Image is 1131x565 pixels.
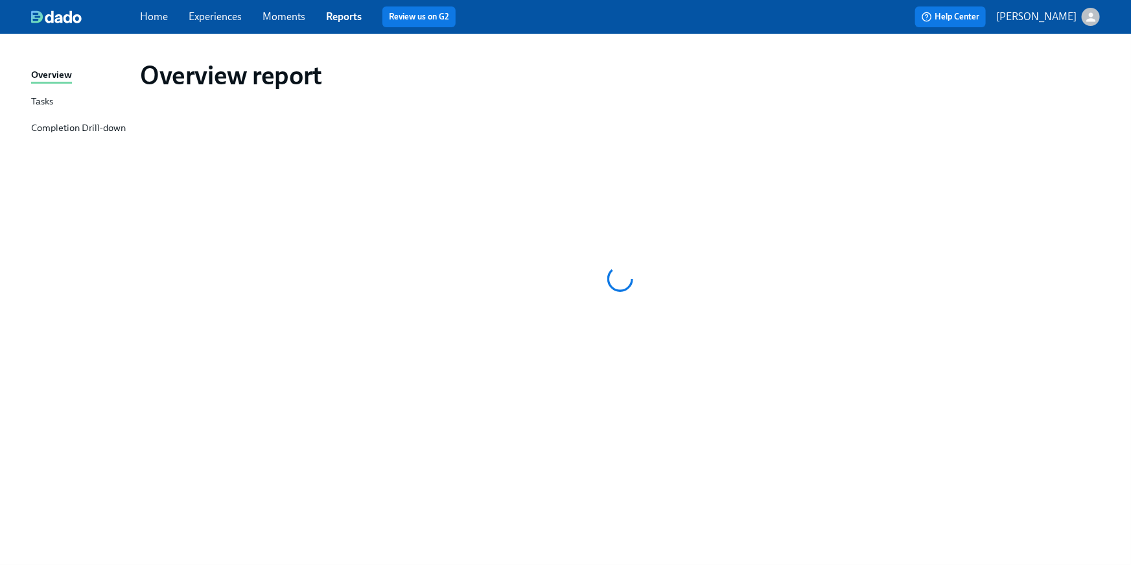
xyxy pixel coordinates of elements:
[189,10,242,23] a: Experiences
[31,94,53,110] div: Tasks
[389,10,449,23] a: Review us on G2
[31,10,140,23] a: dado
[915,6,986,27] button: Help Center
[31,67,130,84] a: Overview
[31,67,72,84] div: Overview
[996,10,1077,24] p: [PERSON_NAME]
[262,10,305,23] a: Moments
[382,6,456,27] button: Review us on G2
[31,121,126,137] div: Completion Drill-down
[31,94,130,110] a: Tasks
[922,10,979,23] span: Help Center
[31,121,130,137] a: Completion Drill-down
[140,10,168,23] a: Home
[31,10,82,23] img: dado
[996,8,1100,26] button: [PERSON_NAME]
[326,10,362,23] a: Reports
[140,60,322,91] h1: Overview report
